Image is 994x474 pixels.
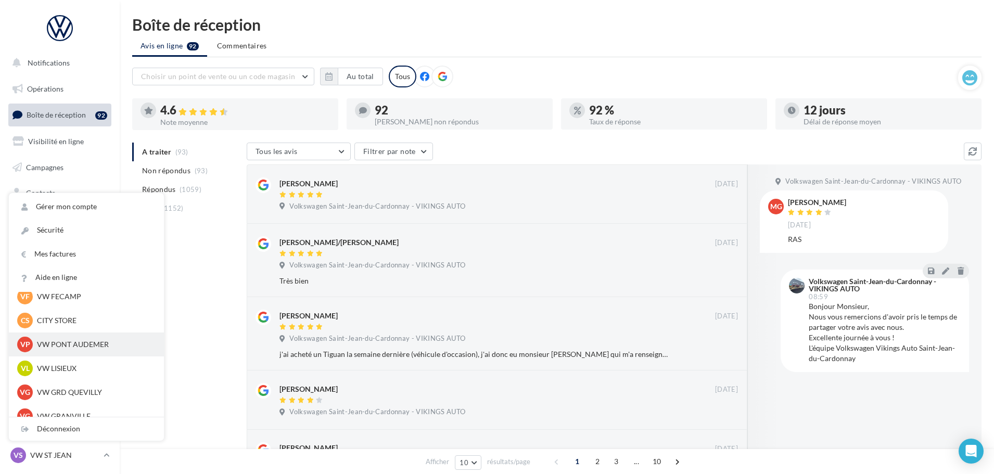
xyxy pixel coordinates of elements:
span: Visibilité en ligne [28,137,84,146]
a: Contacts [6,182,113,204]
span: Afficher [426,457,449,467]
div: Bonjour Monsieur, Nous vous remercions d'avoir pris le temps de partager votre avis avec nous. Ex... [809,301,961,364]
span: VS [14,450,23,460]
a: Campagnes DataOnDemand [6,294,113,325]
span: Contacts [26,188,55,197]
span: (1059) [180,185,201,194]
span: 2 [589,453,606,470]
span: VL [21,363,30,374]
div: RAS [788,234,940,245]
span: [DATE] [715,180,738,189]
span: (93) [195,166,208,175]
p: VW ST JEAN [30,450,99,460]
p: VW PONT AUDEMER [37,339,151,350]
button: Au total [338,68,383,85]
p: VW FECAMP [37,291,151,302]
span: VG [20,411,30,421]
p: VW GRD QUEVILLY [37,387,151,398]
span: CS [21,315,30,326]
span: Répondus [142,184,176,195]
span: [DATE] [715,312,738,321]
span: [DATE] [715,385,738,394]
span: VG [20,387,30,398]
button: Filtrer par note [354,143,433,160]
span: 10 [648,453,666,470]
a: Sécurité [9,219,164,242]
span: ... [628,453,645,470]
span: Volkswagen Saint-Jean-du-Cardonnay - VIKINGS AUTO [785,177,961,186]
span: Notifications [28,58,70,67]
div: 12 jours [804,105,973,116]
div: [PERSON_NAME]/[PERSON_NAME] [279,237,399,248]
div: [PERSON_NAME] [279,384,338,394]
a: PLV et print personnalisable [6,260,113,290]
span: Campagnes [26,162,63,171]
span: VP [20,339,30,350]
div: Déconnexion [9,417,164,441]
span: MG [770,201,782,212]
div: [PERSON_NAME] [279,311,338,321]
a: Médiathèque [6,208,113,230]
p: VW GRANVILLE [37,411,151,421]
span: Volkswagen Saint-Jean-du-Cardonnay - VIKINGS AUTO [289,202,465,211]
div: Très bien [279,276,670,286]
span: Volkswagen Saint-Jean-du-Cardonnay - VIKINGS AUTO [289,334,465,343]
div: 92 [375,105,544,116]
div: Open Intercom Messenger [959,439,984,464]
button: Tous les avis [247,143,351,160]
span: Tous les avis [256,147,298,156]
a: VS VW ST JEAN [8,445,111,465]
div: [PERSON_NAME] [788,199,846,206]
span: Boîte de réception [27,110,86,119]
a: Calendrier [6,234,113,256]
div: Tous [389,66,416,87]
span: [DATE] [788,221,811,230]
a: Visibilité en ligne [6,131,113,152]
a: Mes factures [9,242,164,266]
span: (1152) [162,204,184,212]
div: Délai de réponse moyen [804,118,973,125]
button: 10 [455,455,481,470]
span: 08:59 [809,293,828,300]
a: Campagnes [6,157,113,178]
div: Volkswagen Saint-Jean-du-Cardonnay - VIKINGS AUTO [809,278,959,292]
span: VF [20,291,30,302]
a: Boîte de réception92 [6,104,113,126]
span: 3 [608,453,625,470]
span: 10 [460,458,468,467]
div: j'ai acheté un Tiguan la semaine dernière (véhicule d'occasion), j'ai donc eu monsieur [PERSON_NA... [279,349,670,360]
span: résultats/page [487,457,530,467]
div: [PERSON_NAME] non répondus [375,118,544,125]
span: Commentaires [217,41,267,51]
div: Note moyenne [160,119,330,126]
span: Non répondus [142,165,190,176]
a: Gérer mon compte [9,195,164,219]
a: Opérations [6,78,113,100]
span: Volkswagen Saint-Jean-du-Cardonnay - VIKINGS AUTO [289,407,465,417]
div: [PERSON_NAME] [279,443,338,453]
div: Boîte de réception [132,17,982,32]
button: Choisir un point de vente ou un code magasin [132,68,314,85]
div: Taux de réponse [589,118,759,125]
a: Aide en ligne [9,266,164,289]
div: 92 % [589,105,759,116]
p: VW LISIEUX [37,363,151,374]
span: Volkswagen Saint-Jean-du-Cardonnay - VIKINGS AUTO [289,261,465,270]
span: Opérations [27,84,63,93]
p: CITY STORE [37,315,151,326]
span: [DATE] [715,238,738,248]
div: 4.6 [160,105,330,117]
span: [DATE] [715,444,738,454]
span: 1 [569,453,585,470]
button: Au total [320,68,383,85]
span: Choisir un point de vente ou un code magasin [141,72,295,81]
div: [PERSON_NAME] [279,178,338,189]
div: 92 [95,111,107,120]
button: Notifications [6,52,109,74]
